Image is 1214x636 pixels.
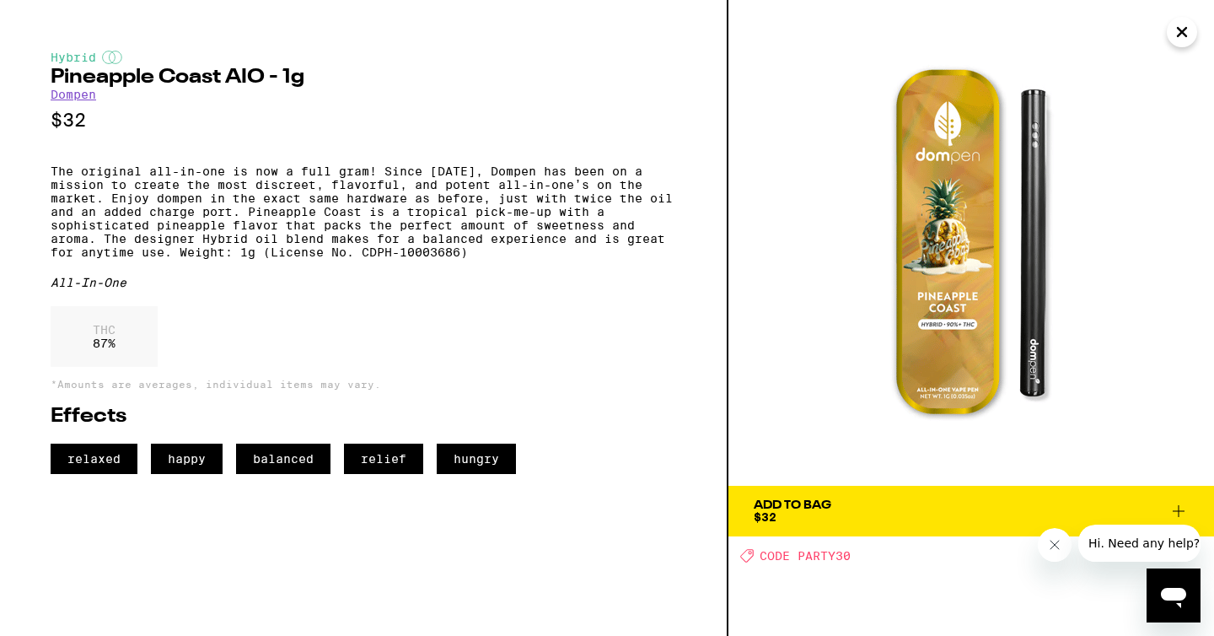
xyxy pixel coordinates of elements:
span: relaxed [51,444,137,474]
div: Add To Bag [754,499,831,511]
p: *Amounts are averages, individual items may vary. [51,379,676,390]
div: 87 % [51,306,158,367]
button: Add To Bag$32 [728,486,1214,536]
iframe: Button to launch messaging window [1147,569,1201,623]
a: Dompen [51,88,96,101]
h2: Effects [51,407,676,427]
button: Close [1167,17,1197,47]
span: happy [151,444,223,474]
span: relief [344,444,423,474]
span: CODE PARTY30 [760,549,851,563]
span: balanced [236,444,330,474]
img: hybridColor.svg [102,51,122,64]
div: Hybrid [51,51,676,64]
p: THC [93,323,115,337]
span: hungry [437,444,516,474]
div: All-In-One [51,276,676,289]
h2: Pineapple Coast AIO - 1g [51,67,676,88]
p: $32 [51,110,676,131]
iframe: Message from company [1078,525,1201,562]
span: $32 [754,510,776,524]
p: The original all-in-one is now a full gram! Since [DATE], Dompen has been on a mission to create ... [51,164,676,259]
iframe: Close message [1038,528,1072,562]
